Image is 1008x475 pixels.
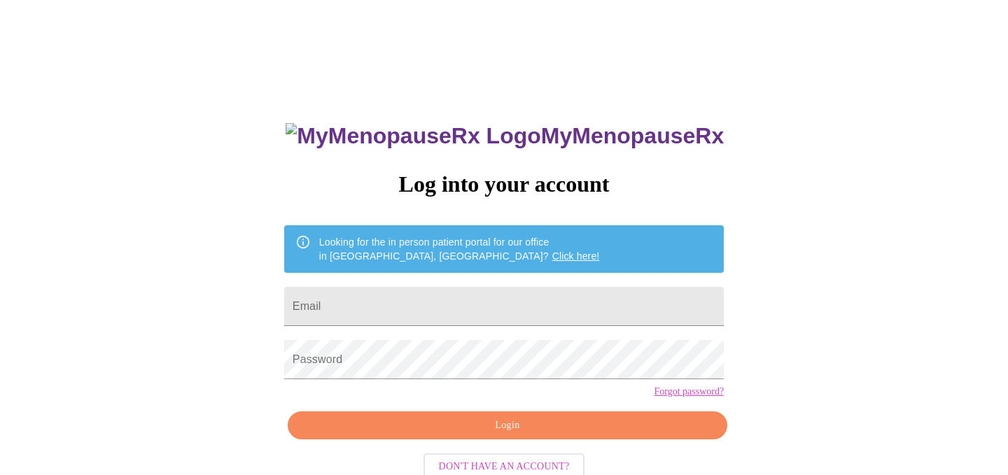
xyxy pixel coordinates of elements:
[420,460,589,472] a: Don't have an account?
[654,386,724,397] a: Forgot password?
[552,250,600,262] a: Click here!
[286,123,724,149] h3: MyMenopauseRx
[286,123,540,149] img: MyMenopauseRx Logo
[304,417,711,434] span: Login
[319,229,600,269] div: Looking for the in person patient portal for our office in [GEOGRAPHIC_DATA], [GEOGRAPHIC_DATA]?
[284,171,724,197] h3: Log into your account
[288,411,727,440] button: Login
